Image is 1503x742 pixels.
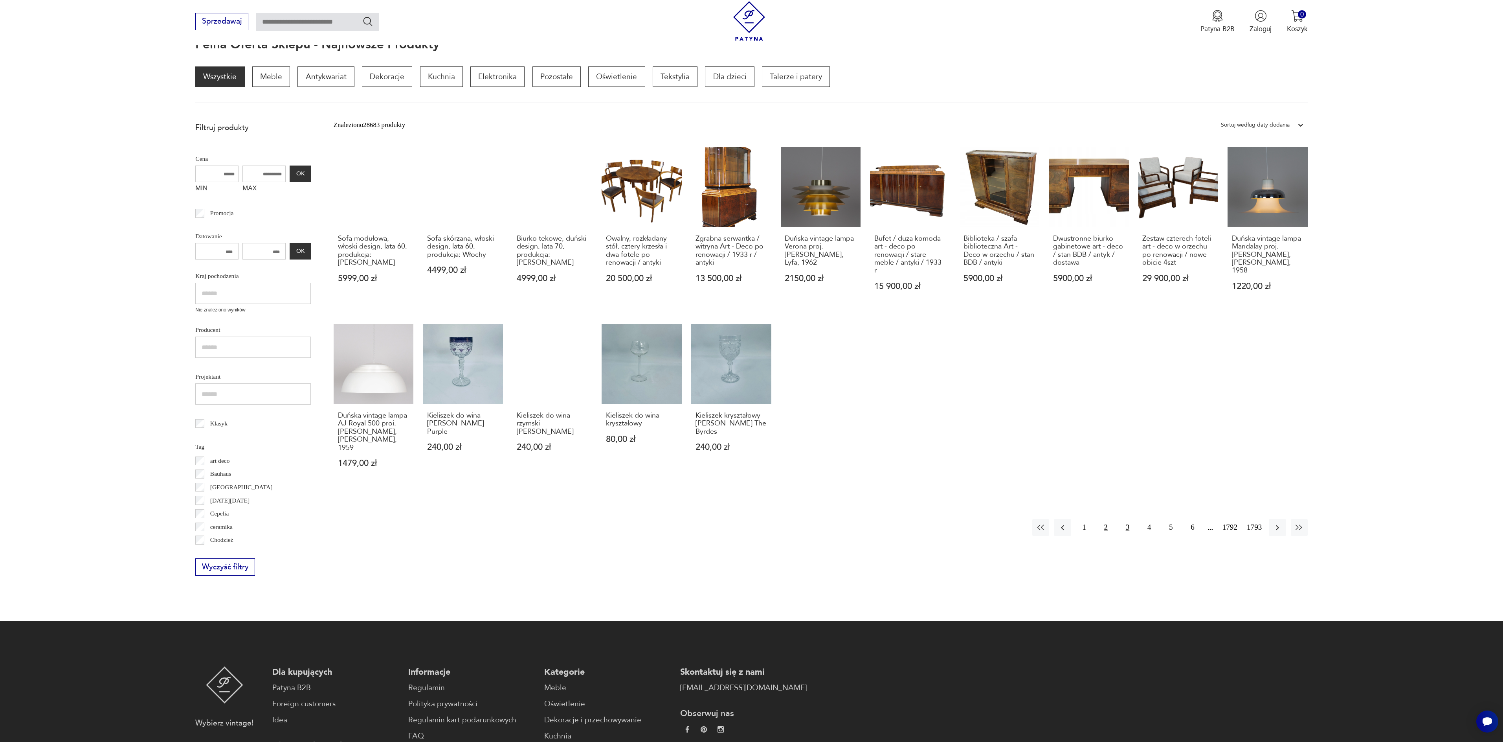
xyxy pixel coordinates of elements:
p: Skontaktuj się z nami [680,667,807,678]
button: 0Koszyk [1287,10,1308,33]
button: 1792 [1220,519,1240,536]
img: Ikona koszyka [1291,10,1303,22]
h3: Biurko tekowe, duński design, lata 70, produkcja: [PERSON_NAME] [517,235,588,267]
a: Kuchnia [544,731,671,742]
p: 4999,00 zł [517,274,588,283]
p: Informacje [408,667,535,678]
h3: Bufet / duża komoda art - deco po renowacji / stare meble / antyki / 1933 r [874,235,946,275]
h3: Zgrabna serwantka / witryna Art - Deco po renowacji / 1933 r / antyki [696,235,767,267]
p: Dla kupujących [272,667,399,678]
img: Patyna - sklep z meblami i dekoracjami vintage [206,667,243,703]
a: Biurko tekowe, duński design, lata 70, produkcja: DaniaBiurko tekowe, duński design, lata 70, pro... [512,147,593,309]
a: Dla dzieci [705,66,754,87]
button: 2 [1097,519,1114,536]
button: Szukaj [362,16,374,27]
h3: Kieliszek do wina kryształowy [606,412,677,428]
a: Kieliszek do wina rzymski Anna Hutte Römer GlasKieliszek do wina rzymski [PERSON_NAME]240,00 zł [512,324,593,486]
p: Klasyk [210,418,228,429]
a: Oświetlenie [544,698,671,710]
p: Talerze i patery [762,66,830,87]
iframe: Smartsupp widget button [1476,711,1498,733]
h3: Zestaw czterech foteli art - deco w orzechu po renowacji / nowe obicie 4szt [1142,235,1214,267]
h3: Kieliszek kryształowy [PERSON_NAME] The Byrdes [696,412,767,436]
p: 29 900,00 zł [1142,274,1214,283]
a: Meble [252,66,290,87]
p: Oświetlenie [588,66,645,87]
button: 3 [1119,519,1136,536]
button: Patyna B2B [1200,10,1235,33]
a: Zestaw czterech foteli art - deco w orzechu po renowacji / nowe obicie 4sztZestaw czterech foteli... [1138,147,1219,309]
p: 5999,00 zł [338,274,409,283]
label: MIN [195,182,239,197]
p: 5900,00 zł [963,274,1035,283]
h3: Duńska vintage lampa Mandalay proj. [PERSON_NAME], [PERSON_NAME], 1958 [1232,235,1303,275]
a: Duńska vintage lampa Mandalay proj. Andreas Hansen, Louis Poulsen, 1958Duńska vintage lampa Manda... [1228,147,1308,309]
h3: Owalny, rozkładany stół, cztery krzesła i dwa fotele po renowacji / antyki [606,235,677,267]
h1: Pełna oferta sklepu - najnowsze produkty [195,38,439,52]
h3: Duńska vintage lampa AJ Royal 500 proi. [PERSON_NAME], [PERSON_NAME], 1959 [338,412,409,452]
a: Sprzedawaj [195,19,248,25]
p: [DATE][DATE] [210,495,250,506]
button: 1 [1076,519,1093,536]
p: Wybierz vintage! [195,718,253,729]
p: Patyna B2B [1200,24,1235,33]
p: [GEOGRAPHIC_DATA] [210,482,273,492]
a: Regulamin kart podarunkowych [408,714,535,726]
p: 240,00 zł [696,443,767,451]
a: Regulamin [408,682,535,694]
a: Owalny, rozkładany stół, cztery krzesła i dwa fotele po renowacji / antykiOwalny, rozkładany stół... [602,147,682,309]
a: Zgrabna serwantka / witryna Art - Deco po renowacji / 1933 r / antykiZgrabna serwantka / witryna ... [691,147,771,309]
button: 1793 [1244,519,1264,536]
h3: Biblioteka / szafa biblioteczna Art - Deco w orzechu / stan BDB / antyki [963,235,1035,267]
img: c2fd9cf7f39615d9d6839a72ae8e59e5.webp [718,726,724,733]
p: 240,00 zł [427,443,499,451]
img: 37d27d81a828e637adc9f9cb2e3d3a8a.webp [701,726,707,733]
a: Tekstylia [653,66,697,87]
p: art deco [210,456,230,466]
button: 5 [1162,519,1179,536]
p: Kraj pochodzenia [195,271,311,281]
p: Kategorie [544,667,671,678]
a: Ikona medaluPatyna B2B [1200,10,1235,33]
p: Bauhaus [210,469,231,479]
a: Kieliszek kryształowy Hofbauer The ByrdesKieliszek kryształowy [PERSON_NAME] The Byrdes240,00 zł [691,324,771,486]
h3: Sofa skórzana, włoski design, lata 60, produkcja: Włochy [427,235,499,259]
div: Sortuj według daty dodania [1221,120,1290,130]
p: 20 500,00 zł [606,274,677,283]
h3: Kieliszek do wina [PERSON_NAME] Purple [427,412,499,436]
a: Elektronika [470,66,525,87]
button: Zaloguj [1250,10,1272,33]
button: 4 [1141,519,1158,536]
h3: Dwustronne biurko gabinetowe art - deco / stan BDB / antyk / dostawa [1053,235,1125,267]
p: 1220,00 zł [1232,282,1303,291]
a: Meble [544,682,671,694]
button: OK [290,166,311,182]
p: 1479,00 zł [338,459,409,468]
a: Kuchnia [420,66,463,87]
p: Obserwuj nas [680,708,807,719]
a: FAQ [408,731,535,742]
p: Filtruj produkty [195,123,311,133]
a: [EMAIL_ADDRESS][DOMAIN_NAME] [680,682,807,694]
button: 6 [1184,519,1201,536]
p: 80,00 zł [606,435,677,444]
img: Patyna - sklep z meblami i dekoracjami vintage [729,1,769,41]
a: Dekoracje i przechowywanie [544,714,671,726]
a: Wszystkie [195,66,244,87]
p: Datowanie [195,231,311,241]
p: 240,00 zł [517,443,588,451]
a: Antykwariat [297,66,354,87]
div: Znaleziono 28683 produkty [334,120,405,130]
a: Dekoracje [362,66,412,87]
a: Bufet / duża komoda art - deco po renowacji / stare meble / antyki / 1933 rBufet / duża komoda ar... [870,147,950,309]
a: Foreign customers [272,698,399,710]
p: Tag [195,442,311,452]
p: Chodzież [210,535,233,545]
a: Sofa skórzana, włoski design, lata 60, produkcja: WłochySofa skórzana, włoski design, lata 60, pr... [423,147,503,309]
